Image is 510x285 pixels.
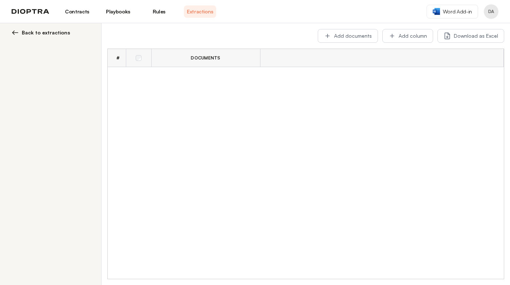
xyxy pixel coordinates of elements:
span: Back to extractions [22,29,70,36]
button: Add documents [318,29,378,43]
button: Download as Excel [437,29,504,43]
a: Extractions [184,5,216,18]
a: Playbooks [102,5,134,18]
th: # [108,49,126,67]
span: Word Add-in [443,8,472,15]
button: Profile menu [484,4,498,19]
button: Add column [382,29,433,43]
img: logo [12,9,49,14]
button: Back to extractions [12,29,92,36]
a: Rules [143,5,175,18]
img: left arrow [12,29,19,36]
a: Word Add-in [427,5,478,18]
img: word [433,8,440,15]
a: Contracts [61,5,93,18]
th: Documents [151,49,260,67]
